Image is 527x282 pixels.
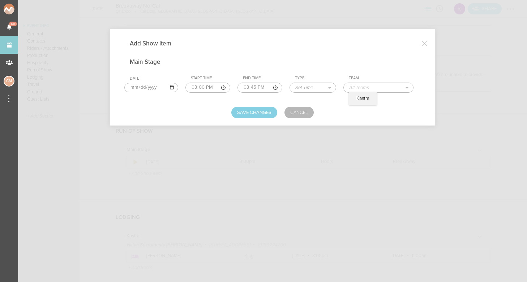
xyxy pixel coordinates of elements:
[124,58,406,73] h4: Main Stage
[402,83,413,92] button: .
[284,107,314,118] a: Cancel
[356,96,369,101] p: Kastra
[231,107,277,118] button: Save Changes
[130,76,178,81] div: Date
[4,76,14,87] div: Charlie McGinley
[349,76,414,81] div: Team
[295,76,337,81] div: Type
[4,4,44,14] img: NOMAD
[191,76,230,81] div: Start Time
[9,22,17,26] span: 60
[243,76,282,81] div: End Time
[130,40,182,47] h4: Add Show Item
[344,83,402,92] input: All Teams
